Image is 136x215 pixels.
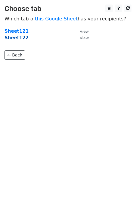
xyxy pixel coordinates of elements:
a: View [74,29,89,34]
a: ← Back [5,50,25,60]
a: View [74,35,89,41]
small: View [80,29,89,34]
p: Which tab of has your recipients? [5,16,131,22]
a: Sheet122 [5,35,29,41]
small: View [80,36,89,40]
a: this Google Sheet [35,16,78,22]
h3: Choose tab [5,5,131,13]
iframe: Chat Widget [106,186,136,215]
a: Sheet121 [5,29,29,34]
